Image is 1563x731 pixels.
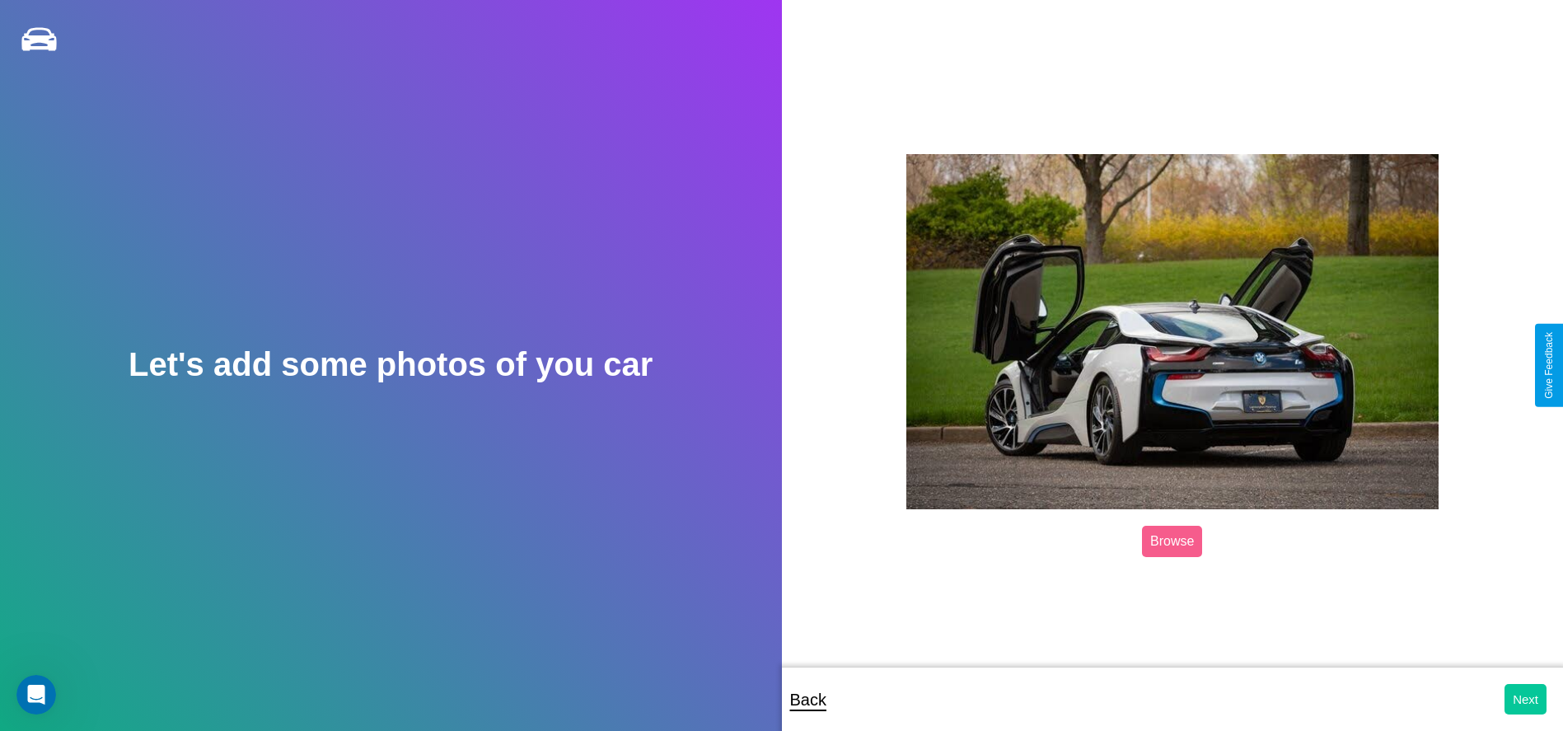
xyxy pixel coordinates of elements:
label: Browse [1142,526,1202,557]
button: Next [1505,684,1547,715]
iframe: Intercom live chat [16,675,56,715]
p: Back [790,685,826,715]
h2: Let's add some photos of you car [129,346,653,383]
div: Give Feedback [1543,332,1555,399]
img: posted [906,154,1439,509]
